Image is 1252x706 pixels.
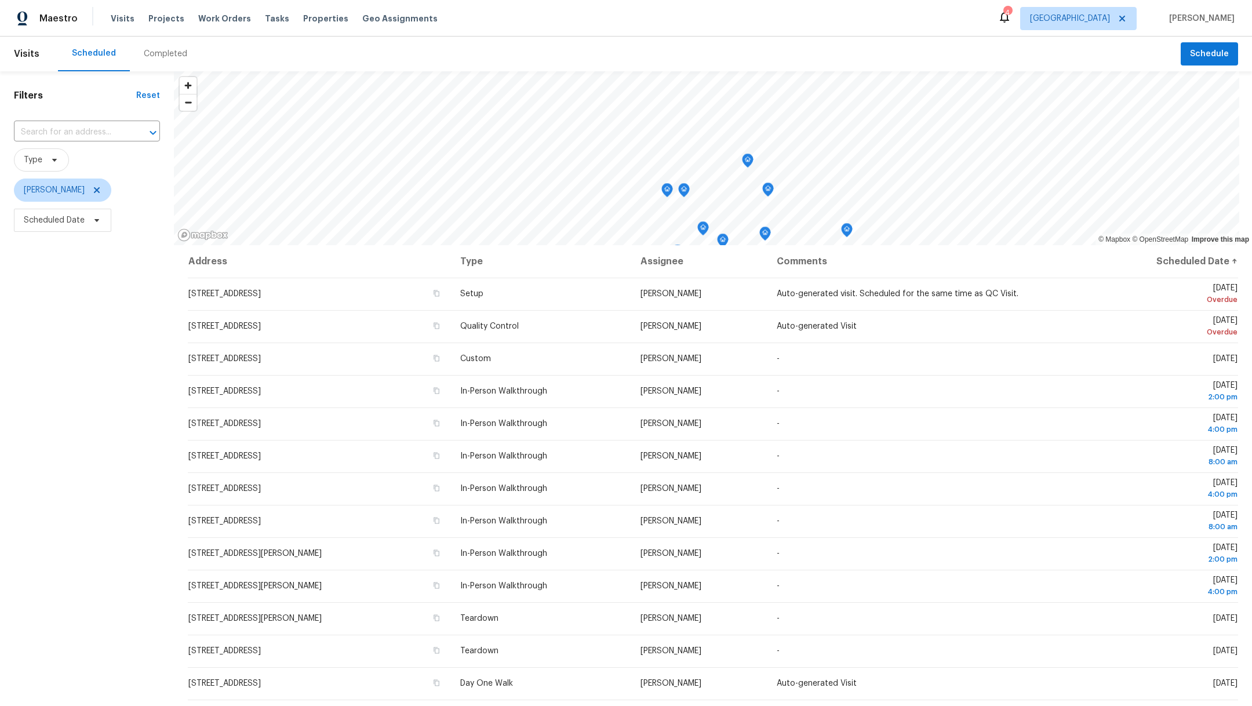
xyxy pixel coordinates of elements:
[640,647,701,655] span: [PERSON_NAME]
[188,485,261,493] span: [STREET_ADDRESS]
[777,452,780,460] span: -
[1091,521,1238,533] div: 8:00 am
[640,485,701,493] span: [PERSON_NAME]
[1091,391,1238,403] div: 2:00 pm
[431,288,442,299] button: Copy Address
[431,548,442,558] button: Copy Address
[460,614,498,623] span: Teardown
[431,645,442,656] button: Copy Address
[777,549,780,558] span: -
[136,90,160,101] div: Reset
[777,485,780,493] span: -
[431,580,442,591] button: Copy Address
[460,647,498,655] span: Teardown
[1164,13,1235,24] span: [PERSON_NAME]
[188,355,261,363] span: [STREET_ADDRESS]
[180,77,196,94] button: Zoom in
[1213,679,1238,687] span: [DATE]
[1003,7,1011,19] div: 4
[188,582,322,590] span: [STREET_ADDRESS][PERSON_NAME]
[431,515,442,526] button: Copy Address
[631,245,767,278] th: Assignee
[1213,647,1238,655] span: [DATE]
[177,228,228,242] a: Mapbox homepage
[1181,42,1238,66] button: Schedule
[777,355,780,363] span: -
[1091,544,1238,565] span: [DATE]
[1091,456,1238,468] div: 8:00 am
[145,125,161,141] button: Open
[460,452,547,460] span: In-Person Walkthrough
[188,679,261,687] span: [STREET_ADDRESS]
[188,549,322,558] span: [STREET_ADDRESS][PERSON_NAME]
[431,483,442,493] button: Copy Address
[188,290,261,298] span: [STREET_ADDRESS]
[1213,614,1238,623] span: [DATE]
[188,420,261,428] span: [STREET_ADDRESS]
[188,614,322,623] span: [STREET_ADDRESS][PERSON_NAME]
[777,420,780,428] span: -
[777,290,1018,298] span: Auto-generated visit. Scheduled for the same time as QC Visit.
[678,183,690,201] div: Map marker
[148,13,184,24] span: Projects
[640,614,701,623] span: [PERSON_NAME]
[431,353,442,363] button: Copy Address
[1091,326,1238,338] div: Overdue
[717,234,729,252] div: Map marker
[661,183,673,201] div: Map marker
[640,517,701,525] span: [PERSON_NAME]
[1091,316,1238,338] span: [DATE]
[460,582,547,590] span: In-Person Walkthrough
[640,582,701,590] span: [PERSON_NAME]
[431,678,442,688] button: Copy Address
[1091,489,1238,500] div: 4:00 pm
[24,154,42,166] span: Type
[198,13,251,24] span: Work Orders
[174,71,1239,245] canvas: Map
[759,227,771,245] div: Map marker
[777,614,780,623] span: -
[742,154,754,172] div: Map marker
[767,245,1083,278] th: Comments
[640,290,701,298] span: [PERSON_NAME]
[777,517,780,525] span: -
[841,223,853,241] div: Map marker
[188,452,261,460] span: [STREET_ADDRESS]
[640,452,701,460] span: [PERSON_NAME]
[1091,424,1238,435] div: 4:00 pm
[640,322,701,330] span: [PERSON_NAME]
[188,517,261,525] span: [STREET_ADDRESS]
[672,245,683,263] div: Map marker
[24,214,85,226] span: Scheduled Date
[303,13,348,24] span: Properties
[640,387,701,395] span: [PERSON_NAME]
[1190,47,1229,61] span: Schedule
[1132,235,1188,243] a: OpenStreetMap
[72,48,116,59] div: Scheduled
[640,420,701,428] span: [PERSON_NAME]
[1091,414,1238,435] span: [DATE]
[431,418,442,428] button: Copy Address
[777,387,780,395] span: -
[1091,284,1238,305] span: [DATE]
[362,13,438,24] span: Geo Assignments
[460,517,547,525] span: In-Person Walkthrough
[460,290,483,298] span: Setup
[460,485,547,493] span: In-Person Walkthrough
[431,385,442,396] button: Copy Address
[697,221,709,239] div: Map marker
[460,549,547,558] span: In-Person Walkthrough
[460,420,547,428] span: In-Person Walkthrough
[431,450,442,461] button: Copy Address
[777,322,857,330] span: Auto-generated Visit
[1098,235,1130,243] a: Mapbox
[1091,446,1238,468] span: [DATE]
[1082,245,1238,278] th: Scheduled Date ↑
[1192,235,1249,243] a: Improve this map
[640,679,701,687] span: [PERSON_NAME]
[24,184,85,196] span: [PERSON_NAME]
[188,245,451,278] th: Address
[431,613,442,623] button: Copy Address
[460,355,491,363] span: Custom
